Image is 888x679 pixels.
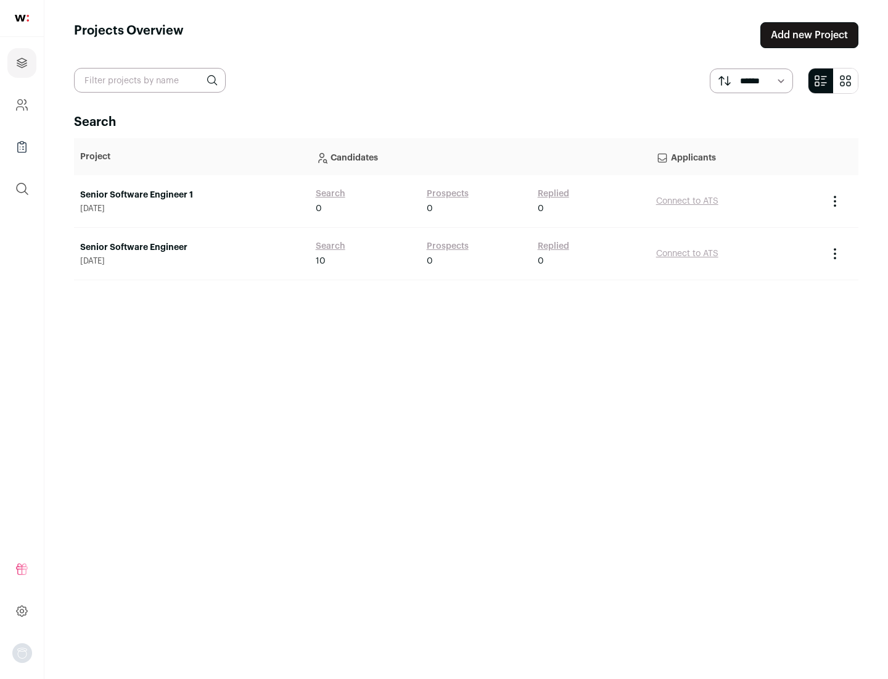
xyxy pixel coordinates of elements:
[80,241,303,254] a: Senior Software Engineer
[15,15,29,22] img: wellfound-shorthand-0d5821cbd27db2630d0214b213865d53afaa358527fdda9d0ea32b1df1b89c2c.svg
[427,188,469,200] a: Prospects
[427,240,469,252] a: Prospects
[316,255,326,267] span: 10
[316,202,322,215] span: 0
[828,194,842,209] button: Project Actions
[538,240,569,252] a: Replied
[538,255,544,267] span: 0
[80,151,303,163] p: Project
[316,240,345,252] a: Search
[316,144,644,169] p: Candidates
[80,256,303,266] span: [DATE]
[80,189,303,201] a: Senior Software Engineer 1
[7,132,36,162] a: Company Lists
[12,643,32,663] button: Open dropdown
[7,90,36,120] a: Company and ATS Settings
[538,202,544,215] span: 0
[656,249,718,258] a: Connect to ATS
[12,643,32,663] img: nopic.png
[74,68,226,93] input: Filter projects by name
[427,255,433,267] span: 0
[538,188,569,200] a: Replied
[656,197,718,206] a: Connect to ATS
[74,114,858,131] h2: Search
[316,188,345,200] a: Search
[80,204,303,214] span: [DATE]
[7,48,36,78] a: Projects
[656,144,815,169] p: Applicants
[74,22,184,48] h1: Projects Overview
[427,202,433,215] span: 0
[828,246,842,261] button: Project Actions
[760,22,858,48] a: Add new Project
